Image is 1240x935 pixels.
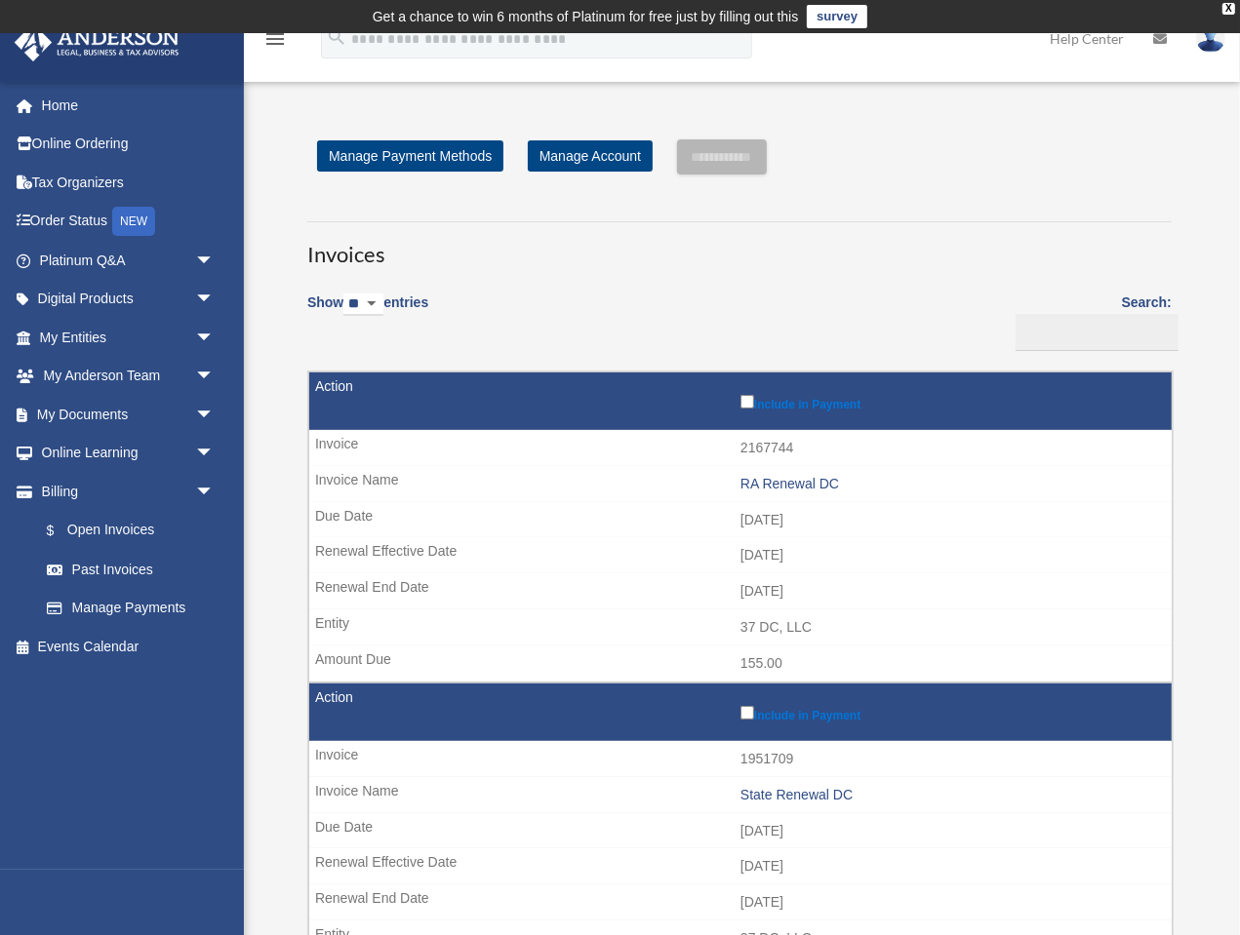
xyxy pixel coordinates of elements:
a: Tax Organizers [14,163,244,202]
span: $ [58,519,67,543]
td: [DATE] [309,884,1172,921]
input: Include in Payment [740,706,754,720]
td: [DATE] [309,573,1172,610]
a: menu [263,34,287,51]
span: arrow_drop_down [195,472,234,512]
a: survey [807,5,867,28]
div: Get a chance to win 6 months of Platinum for free just by filling out this [373,5,799,28]
input: Include in Payment [740,395,754,409]
label: Search: [1009,291,1172,351]
div: RA Renewal DC [740,476,1162,492]
span: arrow_drop_down [195,318,234,358]
span: arrow_drop_down [195,395,234,435]
span: arrow_drop_down [195,241,234,281]
div: NEW [112,207,155,236]
a: Events Calendar [14,627,244,666]
i: menu [263,27,287,51]
a: My Entitiesarrow_drop_down [14,318,244,357]
a: Billingarrow_drop_down [14,472,234,511]
div: close [1222,3,1235,15]
a: My Documentsarrow_drop_down [14,395,244,434]
a: Past Invoices [27,550,234,589]
a: Home [14,86,244,125]
td: [DATE] [309,537,1172,574]
a: Digital Productsarrow_drop_down [14,280,244,319]
td: 155.00 [309,645,1172,682]
td: [DATE] [309,848,1172,885]
i: search [326,26,347,48]
a: $Open Invoices [27,511,224,551]
a: Online Learningarrow_drop_down [14,434,244,473]
img: Anderson Advisors Platinum Portal [9,23,185,61]
a: Order StatusNEW [14,202,244,242]
td: 1951709 [309,741,1172,778]
span: arrow_drop_down [195,434,234,474]
td: 2167744 [309,430,1172,467]
img: User Pic [1196,24,1225,53]
div: State Renewal DC [740,787,1162,803]
span: arrow_drop_down [195,280,234,320]
a: Manage Payment Methods [317,140,503,172]
span: arrow_drop_down [195,357,234,397]
a: Manage Account [528,140,653,172]
a: Platinum Q&Aarrow_drop_down [14,241,244,280]
a: My Anderson Teamarrow_drop_down [14,357,244,396]
a: Manage Payments [27,589,234,628]
input: Search: [1016,314,1179,351]
a: Online Ordering [14,125,244,164]
label: Show entries [307,291,428,335]
h3: Invoices [307,221,1172,270]
td: 37 DC, LLC [309,609,1172,646]
select: Showentries [343,293,383,316]
td: [DATE] [309,502,1172,539]
label: Include in Payment [740,702,1162,722]
label: Include in Payment [740,391,1162,411]
td: [DATE] [309,813,1172,850]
